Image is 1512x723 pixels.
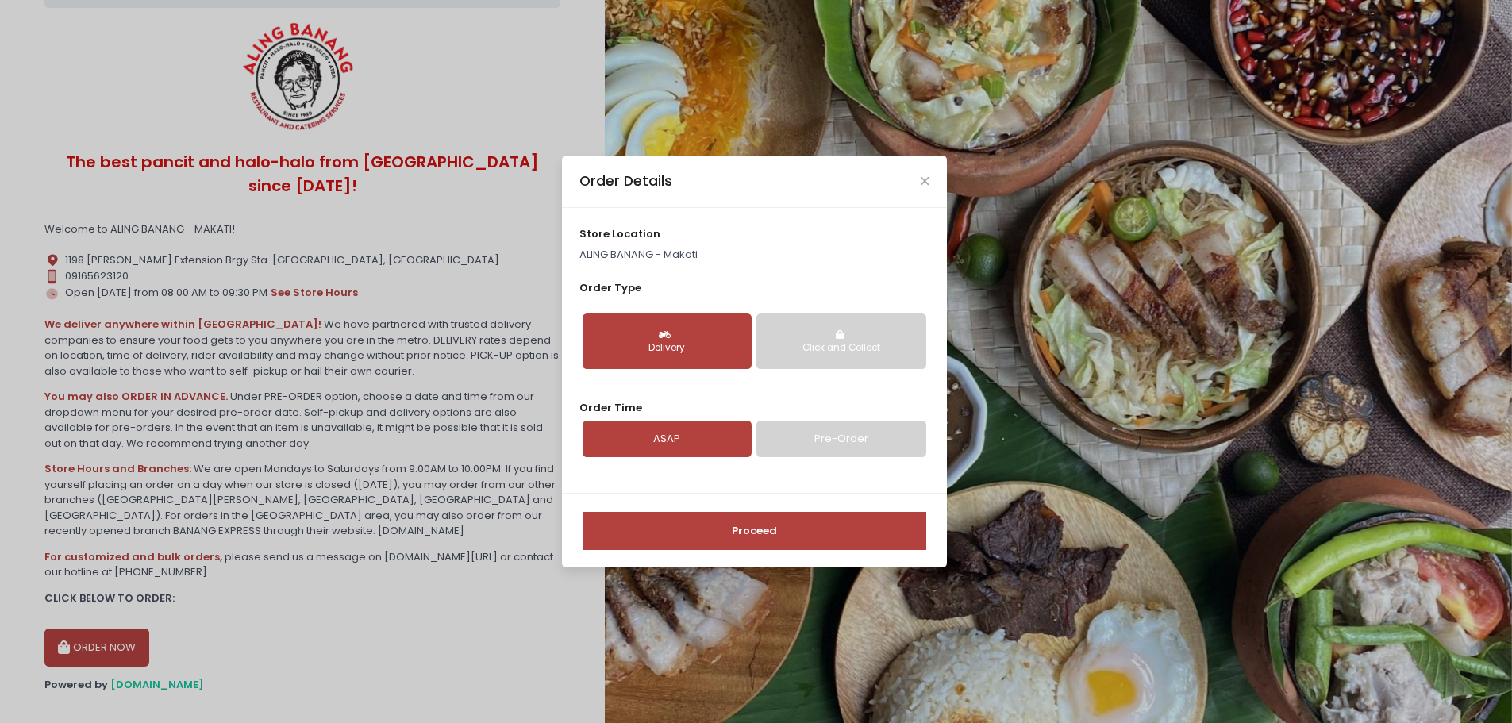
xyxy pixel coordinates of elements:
p: ALING BANANG - Makati [579,247,929,263]
button: Close [921,177,929,185]
div: Order Details [579,171,672,191]
a: Pre-Order [756,421,925,457]
span: Order Type [579,280,641,295]
button: Delivery [583,313,752,369]
span: Order Time [579,400,642,415]
a: ASAP [583,421,752,457]
span: store location [579,226,660,241]
div: Click and Collect [768,341,914,356]
button: Click and Collect [756,313,925,369]
button: Proceed [583,512,926,550]
div: Delivery [594,341,741,356]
